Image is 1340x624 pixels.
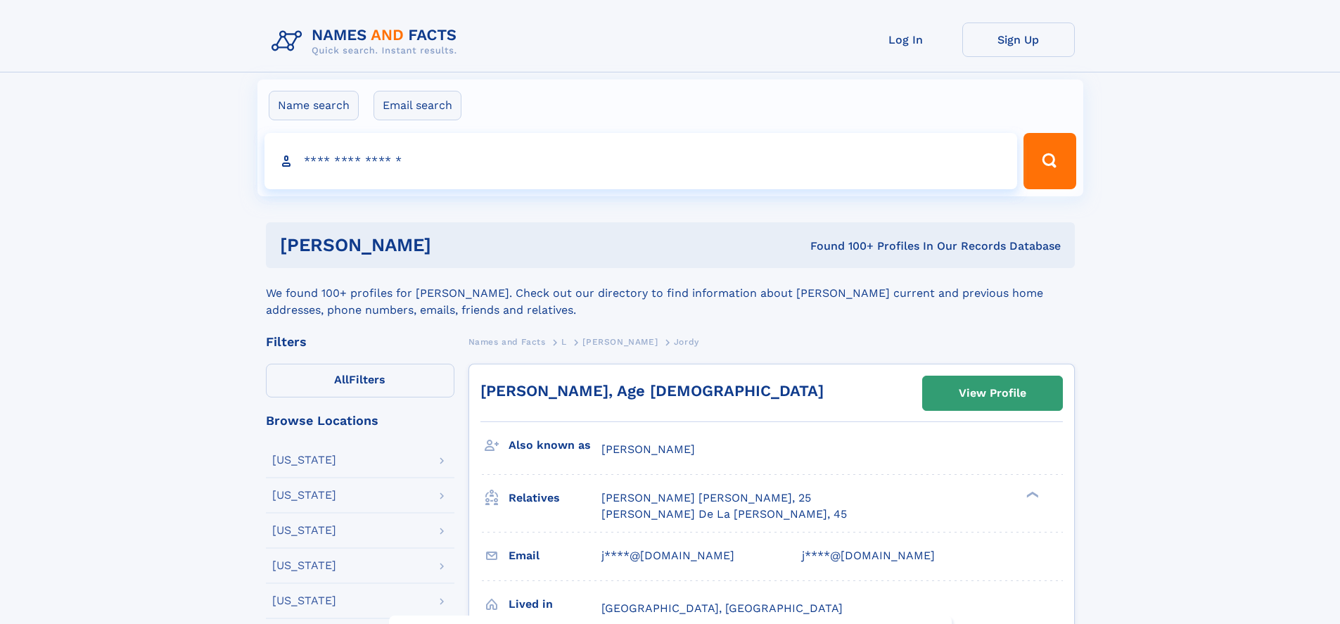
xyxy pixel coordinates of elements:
[561,337,567,347] span: L
[582,333,658,350] a: [PERSON_NAME]
[962,23,1075,57] a: Sign Up
[1023,490,1040,499] div: ❯
[266,336,454,348] div: Filters
[480,382,824,400] a: [PERSON_NAME], Age [DEMOGRAPHIC_DATA]
[264,133,1018,189] input: search input
[280,236,621,254] h1: [PERSON_NAME]
[374,91,461,120] label: Email search
[509,592,601,616] h3: Lived in
[509,433,601,457] h3: Also known as
[272,560,336,571] div: [US_STATE]
[674,337,699,347] span: Jordy
[561,333,567,350] a: L
[509,486,601,510] h3: Relatives
[582,337,658,347] span: [PERSON_NAME]
[923,376,1062,410] a: View Profile
[601,442,695,456] span: [PERSON_NAME]
[620,238,1061,254] div: Found 100+ Profiles In Our Records Database
[266,414,454,427] div: Browse Locations
[509,544,601,568] h3: Email
[272,525,336,536] div: [US_STATE]
[266,23,468,61] img: Logo Names and Facts
[334,373,349,386] span: All
[272,490,336,501] div: [US_STATE]
[959,377,1026,409] div: View Profile
[468,333,546,350] a: Names and Facts
[269,91,359,120] label: Name search
[266,364,454,397] label: Filters
[601,507,847,522] a: [PERSON_NAME] De La [PERSON_NAME], 45
[266,268,1075,319] div: We found 100+ profiles for [PERSON_NAME]. Check out our directory to find information about [PERS...
[272,454,336,466] div: [US_STATE]
[1023,133,1076,189] button: Search Button
[272,595,336,606] div: [US_STATE]
[850,23,962,57] a: Log In
[601,601,843,615] span: [GEOGRAPHIC_DATA], [GEOGRAPHIC_DATA]
[601,490,811,506] a: [PERSON_NAME] [PERSON_NAME], 25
